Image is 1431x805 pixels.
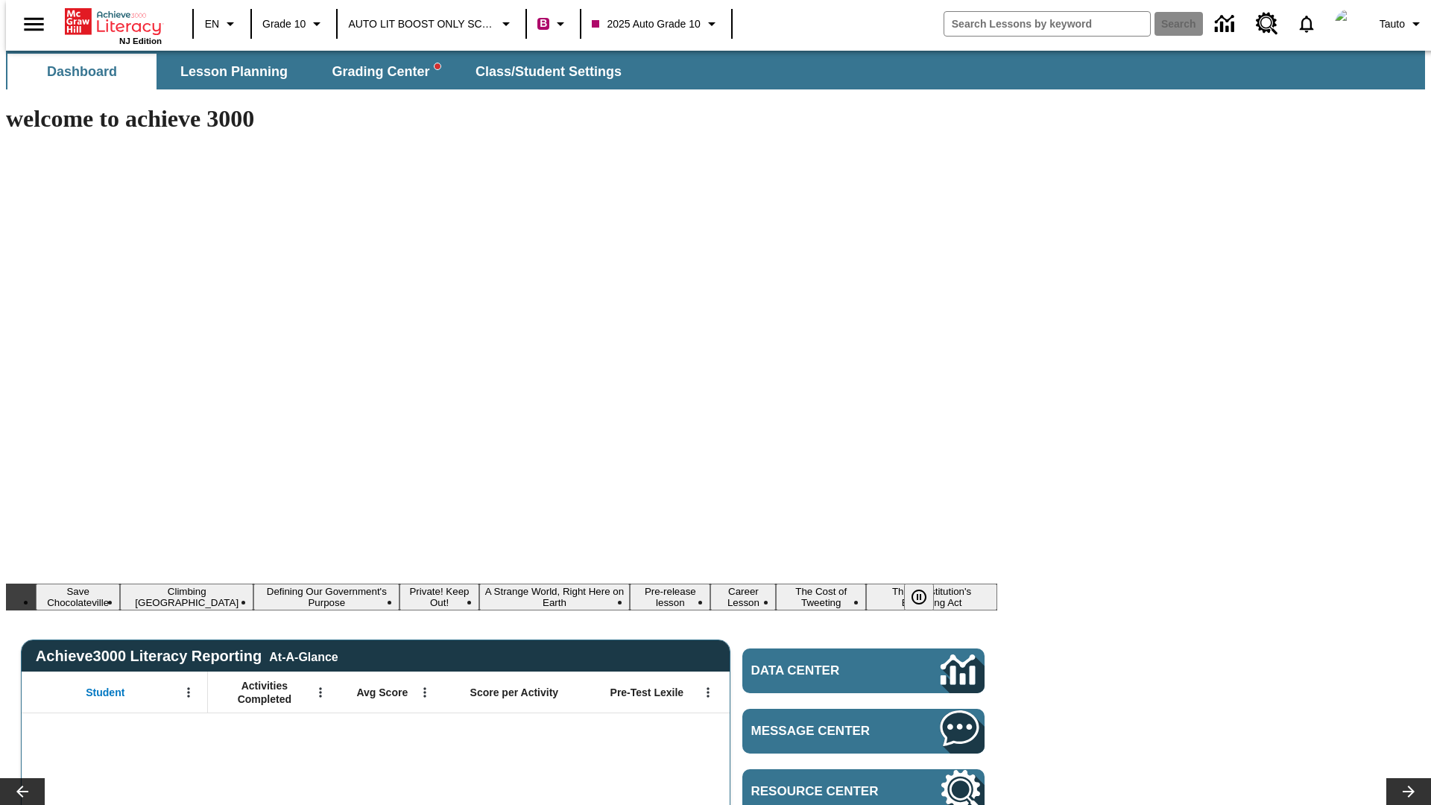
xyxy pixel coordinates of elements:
[65,7,162,37] a: Home
[332,63,440,80] span: Grading Center
[253,584,399,610] button: Slide 3 Defining Our Government's Purpose
[586,10,726,37] button: Class: 2025 Auto Grade 10, Select your class
[610,686,684,699] span: Pre-Test Lexile
[1206,4,1247,45] a: Data Center
[7,54,157,89] button: Dashboard
[414,681,436,704] button: Open Menu
[6,51,1425,89] div: SubNavbar
[205,16,219,32] span: EN
[177,681,200,704] button: Open Menu
[198,10,246,37] button: Language: EN, Select a language
[159,54,309,89] button: Lesson Planning
[399,584,478,610] button: Slide 4 Private! Keep Out!
[36,584,120,610] button: Slide 1 Save Chocolateville
[1386,778,1431,805] button: Lesson carousel, Next
[904,584,949,610] div: Pause
[180,63,288,80] span: Lesson Planning
[866,584,997,610] button: Slide 9 The Constitution's Balancing Act
[470,686,559,699] span: Score per Activity
[6,105,997,133] h1: welcome to achieve 3000
[697,681,719,704] button: Open Menu
[742,709,985,754] a: Message Center
[435,63,440,69] svg: writing assistant alert
[751,724,896,739] span: Message Center
[86,686,124,699] span: Student
[356,686,408,699] span: Avg Score
[262,16,306,32] span: Grade 10
[742,648,985,693] a: Data Center
[215,679,314,706] span: Activities Completed
[531,10,575,37] button: Boost Class color is violet red. Change class color
[479,584,631,610] button: Slide 5 A Strange World, Right Here on Earth
[269,648,338,664] div: At-A-Glance
[1287,4,1326,43] a: Notifications
[710,584,776,610] button: Slide 7 Career Lesson
[1326,4,1374,43] button: Select a new avatar
[348,16,495,32] span: AUTO LIT BOOST ONLY SCHOOL
[1380,16,1405,32] span: Tauto
[65,5,162,45] div: Home
[944,12,1150,36] input: search field
[1335,9,1365,39] img: Avatar
[47,63,117,80] span: Dashboard
[309,681,332,704] button: Open Menu
[256,10,332,37] button: Grade: Grade 10, Select a grade
[751,784,896,799] span: Resource Center
[12,2,56,46] button: Open side menu
[342,10,521,37] button: School: AUTO LIT BOOST ONLY SCHOOL, Select your school
[751,663,891,678] span: Data Center
[312,54,461,89] button: Grading Center
[592,16,700,32] span: 2025 Auto Grade 10
[476,63,622,80] span: Class/Student Settings
[119,37,162,45] span: NJ Edition
[776,584,866,610] button: Slide 8 The Cost of Tweeting
[1247,4,1287,44] a: Resource Center, Will open in new tab
[464,54,634,89] button: Class/Student Settings
[6,54,635,89] div: SubNavbar
[904,584,934,610] button: Pause
[120,584,253,610] button: Slide 2 Climbing Mount Tai
[540,14,547,33] span: B
[1374,10,1431,37] button: Profile/Settings
[36,648,338,665] span: Achieve3000 Literacy Reporting
[630,584,710,610] button: Slide 6 Pre-release lesson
